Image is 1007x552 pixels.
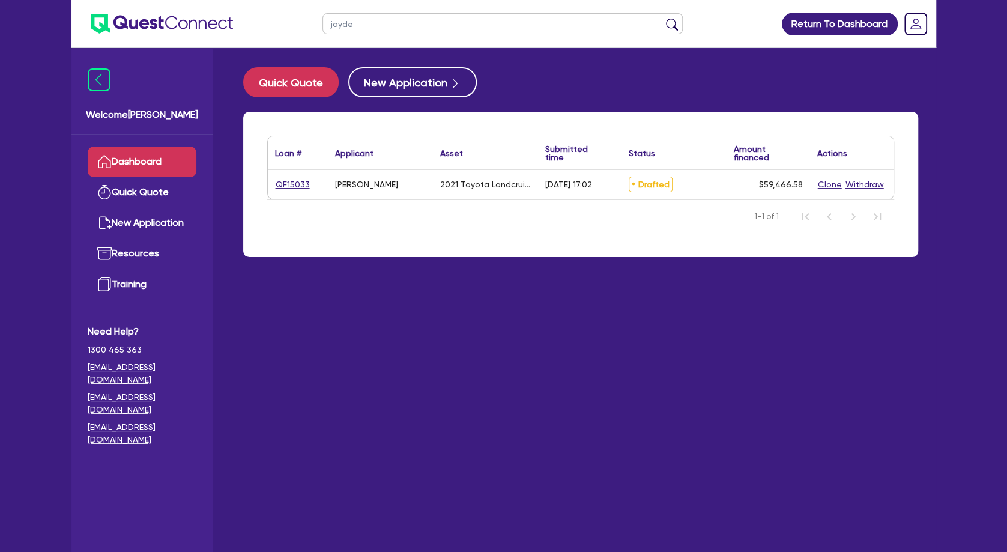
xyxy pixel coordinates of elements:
a: Dropdown toggle [900,8,931,40]
div: Submitted time [545,145,603,162]
button: Clone [817,178,842,192]
img: training [97,277,112,291]
img: icon-menu-close [88,68,110,91]
a: New Application [88,208,196,238]
div: 2021 Toyota Landcruiser 7 seris duel cab GXL [440,180,531,189]
a: Quick Quote [243,67,348,97]
img: quick-quote [97,185,112,199]
div: Loan # [275,149,301,157]
img: new-application [97,216,112,230]
button: Quick Quote [243,67,339,97]
span: 1300 465 363 [88,344,196,356]
button: Withdraw [845,178,885,192]
button: New Application [348,67,477,97]
button: Next Page [841,205,865,229]
input: Search by name, application ID or mobile number... [322,13,683,34]
a: QF15033 [275,178,310,192]
a: Dashboard [88,147,196,177]
div: Applicant [335,149,373,157]
img: resources [97,246,112,261]
div: Status [629,149,655,157]
button: Last Page [865,205,889,229]
a: [EMAIL_ADDRESS][DOMAIN_NAME] [88,391,196,416]
span: Drafted [629,177,673,192]
div: Actions [817,149,847,157]
a: Training [88,269,196,300]
a: Resources [88,238,196,269]
span: 1-1 of 1 [754,211,779,223]
div: Asset [440,149,463,157]
button: First Page [793,205,817,229]
div: [DATE] 17:02 [545,180,592,189]
div: [PERSON_NAME] [335,180,398,189]
span: Need Help? [88,324,196,339]
a: [EMAIL_ADDRESS][DOMAIN_NAME] [88,421,196,446]
img: quest-connect-logo-blue [91,14,233,34]
span: $59,466.58 [759,180,803,189]
a: Return To Dashboard [782,13,898,35]
button: Previous Page [817,205,841,229]
span: Welcome [PERSON_NAME] [86,108,198,122]
a: [EMAIL_ADDRESS][DOMAIN_NAME] [88,361,196,386]
div: Amount financed [734,145,803,162]
a: Quick Quote [88,177,196,208]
